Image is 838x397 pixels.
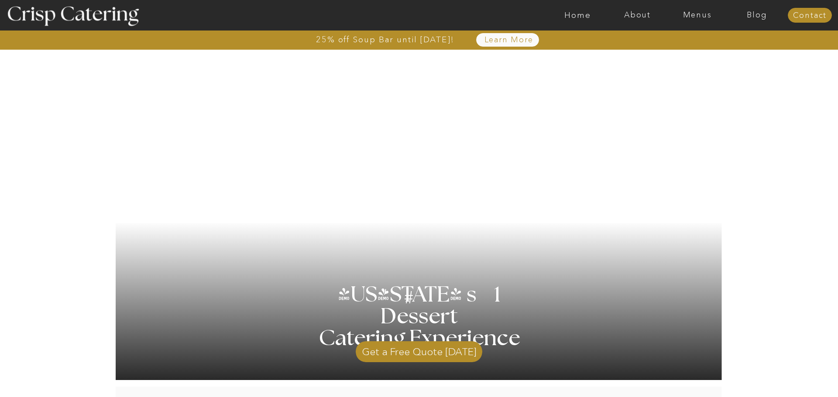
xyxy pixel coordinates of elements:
[285,35,486,44] a: 25% off Soup Bar until [DATE]!
[356,337,482,362] a: Get a Free Quote [DATE]
[464,36,553,44] a: Learn More
[548,11,608,20] a: Home
[727,11,787,20] a: Blog
[788,11,832,20] a: Contact
[608,11,667,20] a: About
[667,11,727,20] a: Menus
[308,284,531,349] h1: [US_STATE] s 1 Dessert Catering Experience
[368,284,404,306] h3: '
[385,289,435,314] h3: #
